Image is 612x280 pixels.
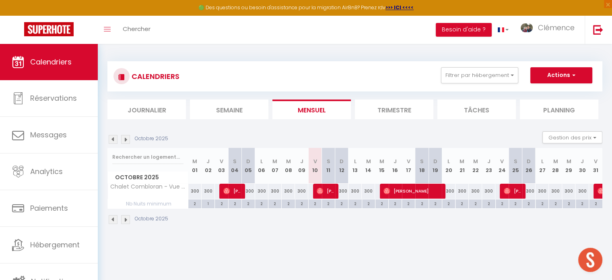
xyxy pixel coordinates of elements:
span: Paiements [30,203,68,213]
abbr: S [513,158,517,165]
li: Tâches [437,100,516,119]
abbr: M [379,158,384,165]
th: 12 [335,148,348,184]
th: 20 [442,148,455,184]
span: [PERSON_NAME] [223,183,241,199]
div: 2 [362,199,375,207]
abbr: M [553,158,558,165]
button: Besoin d'aide ? [436,23,492,37]
abbr: D [433,158,437,165]
th: 03 [215,148,228,184]
th: 22 [469,148,482,184]
div: 2 [309,199,321,207]
span: Clémence [538,23,575,33]
div: 2 [375,199,388,207]
th: 06 [255,148,268,184]
span: Nb Nuits minimum [108,199,188,208]
div: 2 [429,199,442,207]
abbr: D [527,158,531,165]
div: 2 [335,199,348,207]
span: Chercher [123,25,150,33]
button: Filtrer par hébergement [441,67,518,83]
div: 2 [215,199,228,207]
abbr: M [473,158,478,165]
div: 300 [348,184,362,199]
span: [PERSON_NAME] [317,183,334,199]
span: Calendriers [30,57,72,67]
div: Ouvrir le chat [578,248,602,272]
div: 2 [322,199,335,207]
th: 11 [322,148,335,184]
div: 300 [202,184,215,199]
span: Chalet Combloran - Vue Mont Blanc [109,184,190,190]
abbr: V [594,158,598,165]
span: [PERSON_NAME] [383,183,441,199]
div: 2 [415,199,428,207]
abbr: L [260,158,263,165]
abbr: V [313,158,317,165]
abbr: D [246,158,250,165]
abbr: J [581,158,584,165]
h3: CALENDRIERS [130,67,179,85]
abbr: M [192,158,197,165]
div: 2 [455,199,468,207]
div: 2 [442,199,455,207]
th: 16 [389,148,402,184]
div: 2 [509,199,522,207]
th: 27 [536,148,549,184]
th: 24 [495,148,509,184]
div: 2 [255,199,268,207]
th: 17 [402,148,415,184]
div: 2 [469,199,482,207]
div: 300 [522,184,536,199]
abbr: L [541,158,543,165]
div: 300 [268,184,282,199]
li: Journalier [107,100,186,119]
th: 01 [188,148,202,184]
img: logout [593,25,603,35]
div: 300 [241,184,255,199]
span: Messages [30,130,67,140]
th: 05 [241,148,255,184]
div: 2 [522,199,535,207]
th: 09 [295,148,308,184]
a: >>> ICI <<<< [385,4,414,11]
div: 2 [563,199,575,207]
th: 10 [308,148,321,184]
abbr: V [220,158,223,165]
th: 08 [282,148,295,184]
abbr: D [340,158,344,165]
img: ... [521,23,533,33]
p: Octobre 2025 [135,215,168,223]
abbr: M [567,158,571,165]
div: 2 [295,199,308,207]
div: 2 [549,199,562,207]
th: 18 [415,148,429,184]
abbr: M [460,158,464,165]
abbr: J [394,158,397,165]
div: 2 [402,199,415,207]
div: 2 [576,199,589,207]
div: 300 [469,184,482,199]
abbr: L [354,158,356,165]
abbr: M [366,158,371,165]
span: Réservations [30,93,77,103]
li: Mensuel [272,100,351,119]
div: 2 [268,199,281,207]
div: 300 [562,184,575,199]
th: 04 [228,148,241,184]
button: Actions [530,67,592,83]
abbr: J [300,158,303,165]
th: 28 [549,148,562,184]
span: Hébergement [30,240,80,250]
div: 2 [229,199,241,207]
div: 300 [482,184,495,199]
div: 1 [202,199,214,207]
div: 300 [362,184,375,199]
div: 2 [496,199,509,207]
span: Analytics [30,166,63,176]
div: 300 [549,184,562,199]
th: 02 [202,148,215,184]
span: Octobre 2025 [108,172,188,183]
